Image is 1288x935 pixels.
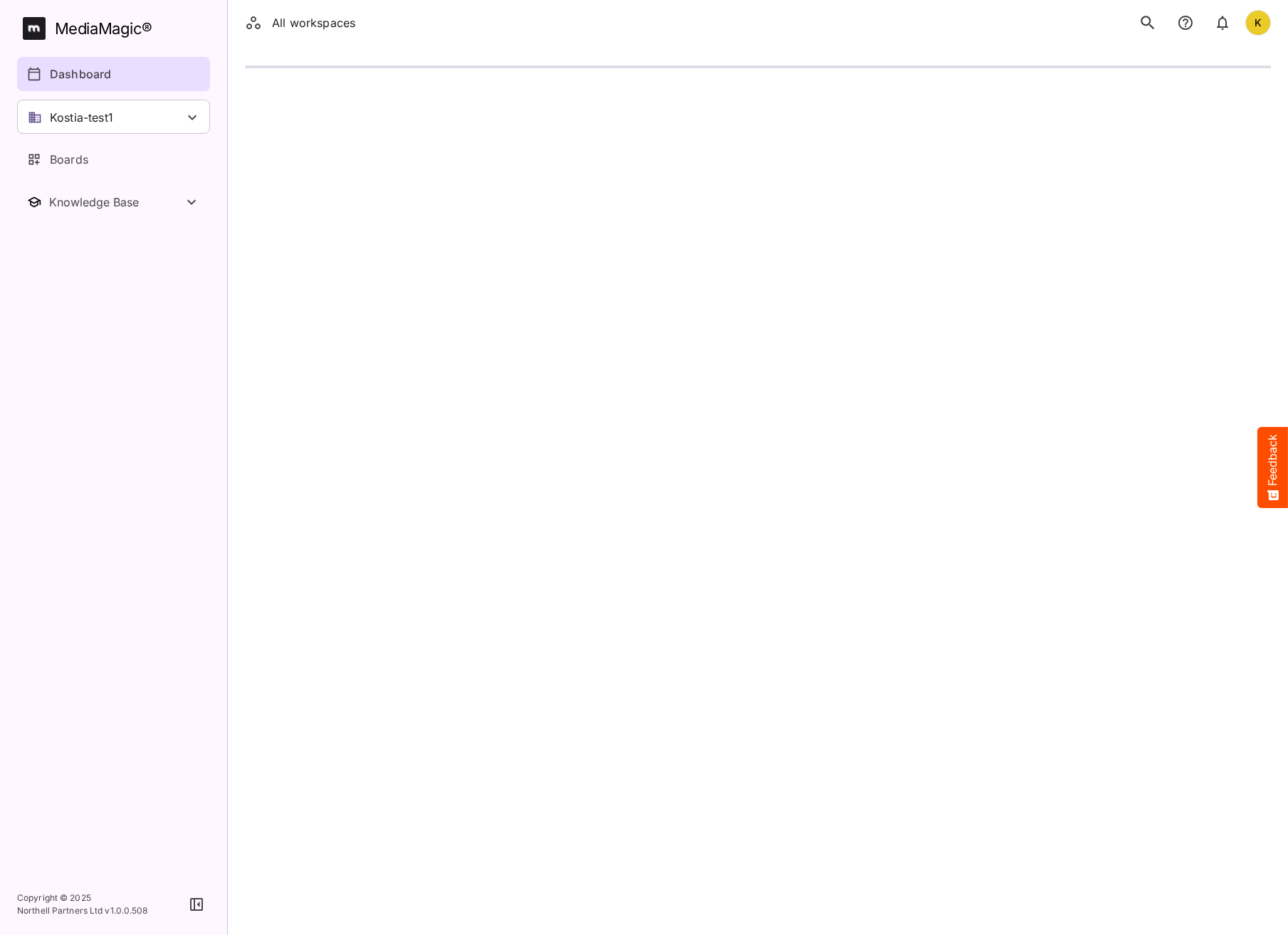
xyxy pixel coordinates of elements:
[1171,8,1200,38] button: notifications
[50,151,88,168] p: Boards
[1245,10,1271,36] div: K
[17,57,210,91] a: Dashboard
[17,904,148,917] p: Northell Partners Ltd v 1.0.0.508
[49,195,183,209] div: Knowledge Base
[50,109,113,126] p: Kostia-test1
[17,185,210,219] nav: Knowledge Base
[55,17,152,41] div: MediaMagic ®
[17,185,210,219] button: Toggle Knowledge Base
[17,142,210,176] a: Boards
[1208,8,1237,38] button: notifications
[17,892,148,904] p: Copyright © 2025
[1133,8,1163,38] button: search
[1257,427,1288,508] button: Feedback
[50,65,111,83] p: Dashboard
[23,17,210,40] a: MediaMagic®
